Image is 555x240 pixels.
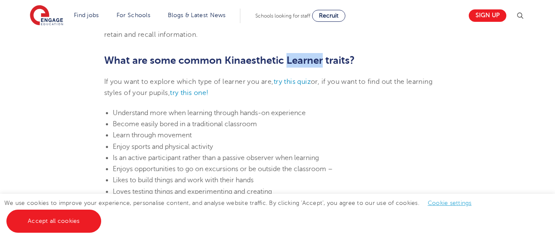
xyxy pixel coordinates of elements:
a: Accept all cookies [6,210,101,233]
a: Blogs & Latest News [168,12,226,18]
span: What are some common Kinaesthetic Learner traits? [104,54,355,66]
span: Loves testing things and experimenting and creating [113,188,272,196]
span: Become easily bored in a traditional classroom [113,120,257,128]
span: Schools looking for staff [255,13,310,19]
p: If you want to explore which type of learner you are, or, if you want to find out the learning st... [104,76,451,99]
a: Sign up [469,9,506,22]
span: Understand more when learning through hands-on experience [113,109,306,117]
a: For Schools [117,12,150,18]
span: Enjoys opportunities to go on excursions or be outside the classroom – [113,165,333,173]
span: Learn through movement [113,131,192,139]
span: We use cookies to improve your experience, personalise content, and analyse website traffic. By c... [4,200,480,224]
span: Likes to build things and work with their hands [113,176,254,184]
a: try this quiz [274,78,311,86]
span: Enjoy sports and physical activity [113,143,213,151]
span: Recruit [319,12,339,19]
span: Is an active participant rather than a passive observer when learning [113,154,319,162]
a: Cookie settings [428,200,472,206]
a: try this one! [170,89,208,97]
a: Find jobs [74,12,99,18]
img: Engage Education [30,5,63,27]
a: Recruit [312,10,345,22]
